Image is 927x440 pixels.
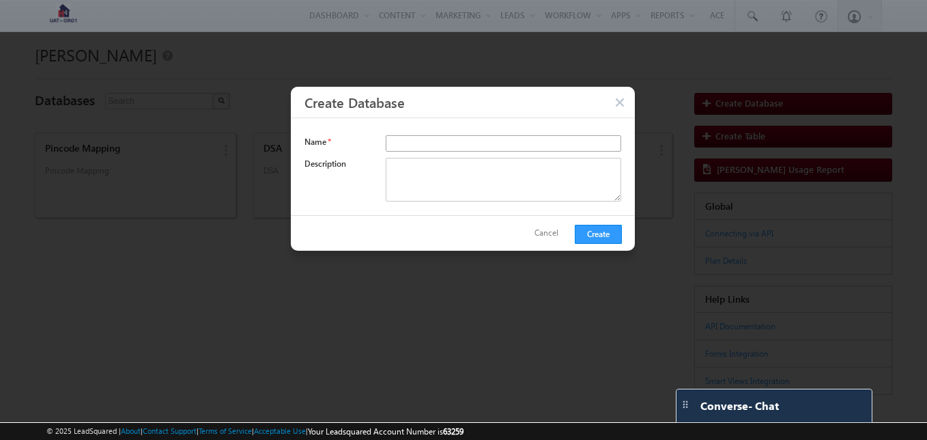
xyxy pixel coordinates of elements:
a: About [121,426,141,435]
div: Description [304,127,377,146]
img: carter-drag [680,399,691,410]
button: Cancel [524,193,569,212]
div: Name [304,105,377,124]
a: Acceptable Use [254,426,306,435]
span: Your Leadsquared Account Number is [308,426,463,437]
a: Contact Support [143,426,197,435]
h3: Create Database [304,59,621,83]
span: 63259 [443,426,463,437]
a: Terms of Service [199,426,252,435]
button: Create [575,194,622,213]
span: Converse - Chat [700,400,779,412]
span: © 2025 LeadSquared | | | | | [46,425,463,438]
